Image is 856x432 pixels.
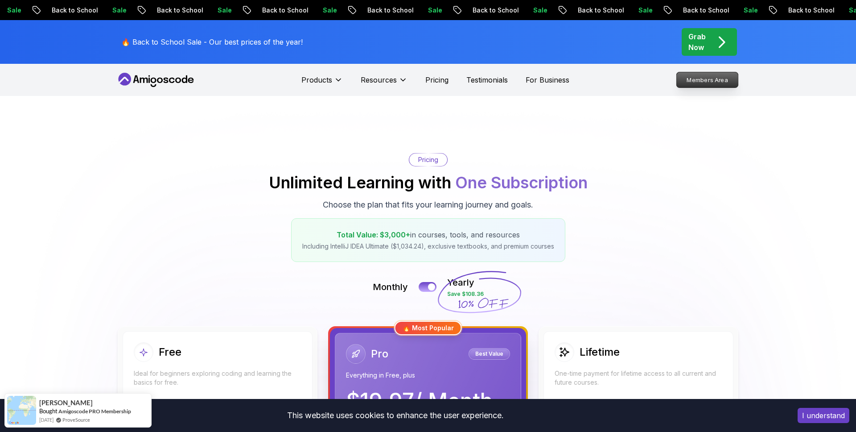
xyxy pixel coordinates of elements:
p: Sale [421,6,449,15]
p: Back to School [571,6,631,15]
a: Amigoscode PRO Membership [58,408,131,415]
p: Sale [737,6,765,15]
span: Total Value: $3,000+ [337,230,410,239]
span: Bought [39,407,58,415]
a: Members Area [676,72,739,88]
button: Products [301,75,343,92]
p: Back to School [360,6,421,15]
p: Pricing [418,155,438,164]
button: Resources [361,75,407,92]
p: Best Value [470,349,509,358]
p: Including IntelliJ IDEA Ultimate ($1,034.24), exclusive textbooks, and premium courses [302,242,554,251]
p: Ideal for beginners exploring coding and learning the basics for free. [134,369,301,387]
a: ProveSource [62,417,90,423]
p: One-time payment for lifetime access to all current and future courses. [555,369,722,387]
h2: Free [159,345,181,359]
p: Back to School [676,6,737,15]
p: Choose the plan that fits your learning journey and goals. [323,199,533,211]
a: Testimonials [466,75,508,85]
a: Pricing [425,75,449,85]
p: Grab Now [688,31,706,53]
span: One Subscription [455,173,588,192]
p: Sale [316,6,344,15]
p: Products [301,75,332,85]
p: Sale [105,6,134,15]
p: Back to School [45,6,105,15]
p: Back to School [255,6,316,15]
p: Resources [361,75,397,85]
a: For Business [526,75,569,85]
span: [DATE] [39,416,53,424]
p: Sale [631,6,660,15]
button: Accept cookies [798,408,849,423]
p: Sale [526,6,555,15]
p: Members Area [677,72,738,87]
p: Everything in Free, plus [346,371,510,380]
h2: Pro [371,347,388,361]
div: This website uses cookies to enhance the user experience. [7,406,784,425]
p: Sale [210,6,239,15]
h2: Unlimited Learning with [269,174,588,191]
span: [PERSON_NAME] [39,399,93,407]
p: $ 19.97 / Month [346,390,493,412]
p: 🔥 Back to School Sale - Our best prices of the year! [121,37,303,47]
p: Back to School [465,6,526,15]
img: provesource social proof notification image [7,396,36,425]
p: Back to School [781,6,842,15]
p: Back to School [150,6,210,15]
p: Monthly [373,281,408,293]
p: in courses, tools, and resources [302,229,554,240]
h2: Lifetime [580,345,620,359]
